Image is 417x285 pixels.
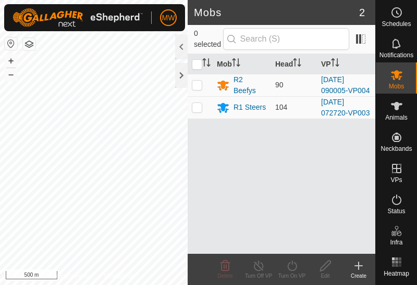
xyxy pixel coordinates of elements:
[242,272,275,280] div: Turn Off VP
[384,270,409,277] span: Heatmap
[232,60,240,68] p-sorticon: Activate to sort
[382,21,411,27] span: Schedules
[5,55,17,67] button: +
[390,177,402,183] span: VPs
[223,28,349,50] input: Search (S)
[162,12,175,23] span: MW
[321,98,370,117] a: [DATE] 072720-VP003
[321,75,370,95] a: [DATE] 090005-VP004
[331,60,339,68] p-sorticon: Activate to sort
[5,37,17,50] button: Reset Map
[275,272,309,280] div: Turn On VP
[194,28,223,50] span: 0 selected
[379,52,413,58] span: Notifications
[389,83,404,89] span: Mobs
[293,60,301,68] p-sorticon: Activate to sort
[234,74,267,96] div: R2 Beefys
[359,5,365,20] span: 2
[104,271,135,281] a: Contact Us
[194,6,359,19] h2: Mobs
[234,102,266,113] div: R1 Steers
[218,273,233,279] span: Delete
[23,38,35,50] button: Map Layers
[213,54,271,74] th: Mob
[202,60,211,68] p-sorticon: Activate to sort
[309,272,342,280] div: Edit
[271,54,317,74] th: Head
[385,114,408,121] span: Animals
[275,81,284,89] span: 90
[53,271,92,281] a: Privacy Policy
[5,68,17,81] button: –
[390,239,402,245] span: Infra
[13,8,143,27] img: Gallagher Logo
[317,54,375,74] th: VP
[275,103,287,111] span: 104
[387,208,405,214] span: Status
[381,146,412,152] span: Neckbands
[342,272,375,280] div: Create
